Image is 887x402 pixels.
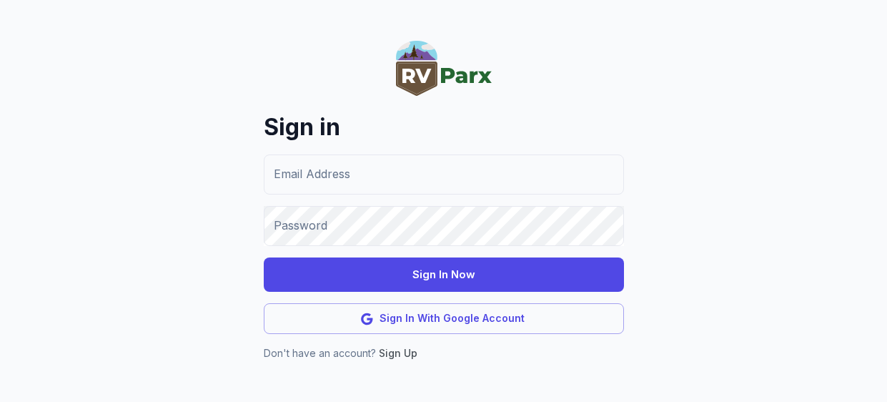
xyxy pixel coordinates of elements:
[264,258,624,292] button: Sign In Now
[379,347,417,359] a: Sign Up
[264,345,624,361] p: Don't have an account?
[264,112,624,143] h4: Sign in
[396,41,492,96] img: RVParx.com
[264,303,624,334] button: Sign In With Google Account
